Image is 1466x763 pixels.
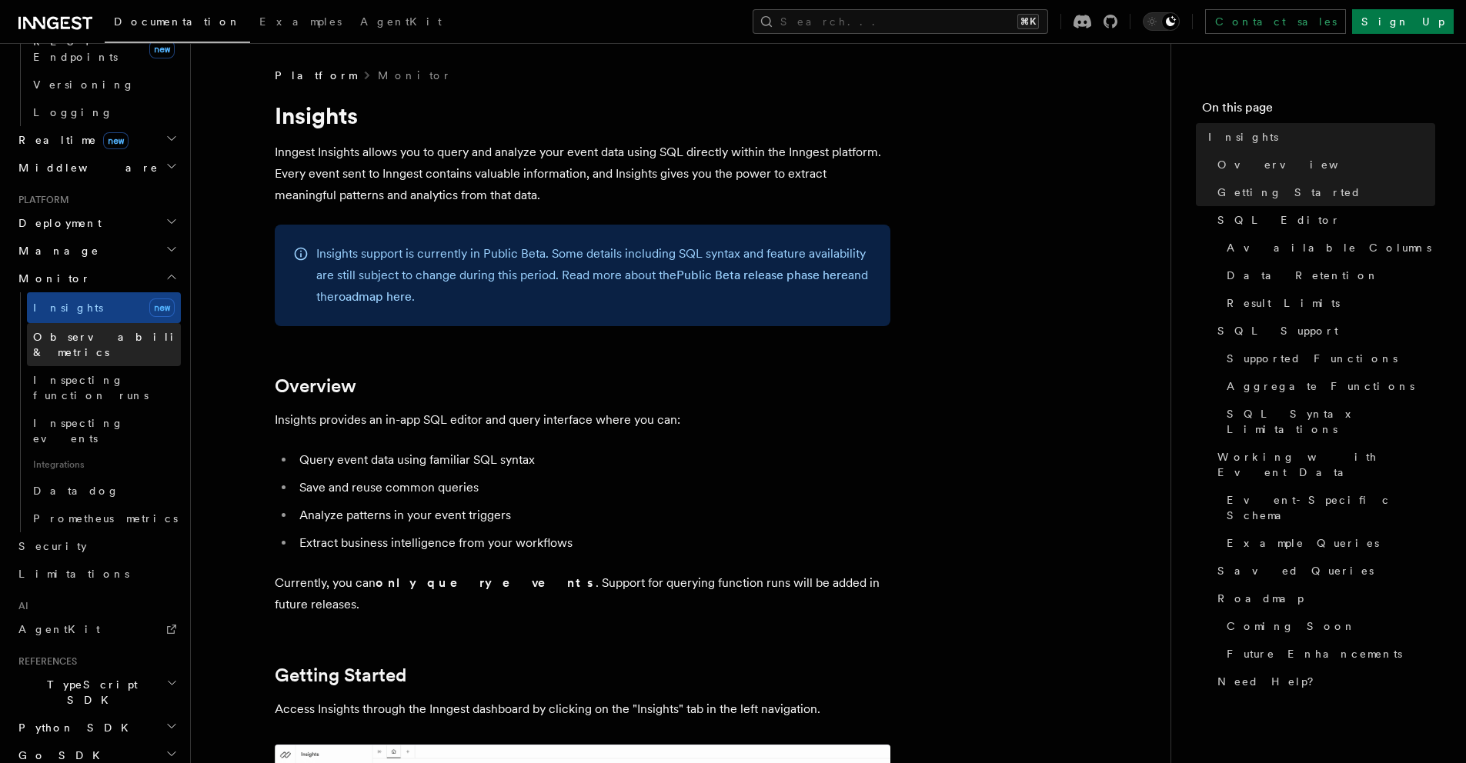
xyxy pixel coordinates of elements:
span: AI [12,600,28,612]
a: Roadmap [1211,585,1435,612]
strong: only query events [376,575,596,590]
a: Insightsnew [27,292,181,323]
p: Access Insights through the Inngest dashboard by clicking on the "Insights" tab in the left navig... [275,698,890,720]
a: Getting Started [1211,178,1435,206]
span: AgentKit [18,623,100,635]
a: Documentation [105,5,250,43]
a: Aggregate Functions [1221,372,1435,400]
span: Realtime [12,132,129,148]
span: AgentKit [360,15,442,28]
span: Available Columns [1227,240,1431,255]
a: Event-Specific Schema [1221,486,1435,529]
span: Need Help? [1217,674,1324,689]
span: SQL Support [1217,323,1338,338]
span: Coming Soon [1227,618,1356,634]
span: Python SDK [12,720,138,735]
span: new [149,40,175,58]
span: Aggregate Functions [1227,378,1414,394]
span: Supported Functions [1227,351,1398,366]
a: Example Queries [1221,529,1435,557]
button: Toggle dark mode [1143,12,1180,31]
li: Analyze patterns in your event triggers [295,505,890,526]
span: Example Queries [1227,535,1379,551]
li: Query event data using familiar SQL syntax [295,449,890,471]
span: Integrations [27,452,181,477]
span: Platform [12,194,69,206]
span: Inspecting events [33,417,124,445]
button: Monitor [12,265,181,292]
a: Working with Event Data [1211,443,1435,486]
a: Limitations [12,560,181,588]
span: Insights [33,302,103,314]
a: Result Limits [1221,289,1435,317]
span: Future Enhancements [1227,646,1402,661]
a: Public Beta release phase here [676,268,848,282]
a: roadmap here [334,289,412,304]
span: Observability & metrics [33,331,192,358]
span: Getting Started [1217,185,1361,200]
a: Prometheus metrics [27,505,181,532]
p: Insights support is currently in Public Beta. Some details including SQL syntax and feature avail... [316,243,872,308]
span: Security [18,540,87,552]
h4: On this page [1202,98,1435,123]
button: Search...⌘K [753,9,1048,34]
span: Go SDK [12,748,109,763]
a: Versioning [27,71,181,98]
div: Monitor [12,292,181,532]
p: Currently, you can . Support for querying function runs will be added in future releases. [275,572,890,615]
span: Inspecting function runs [33,374,149,401]
span: Insights [1208,129,1278,145]
span: Examples [259,15,342,28]
a: Examples [250,5,351,42]
span: Overview [1217,157,1376,172]
p: Insights provides an in-app SQL editor and query interface where you can: [275,409,890,431]
a: Inspecting function runs [27,366,181,409]
span: Manage [12,243,99,258]
a: Need Help? [1211,668,1435,695]
li: Extract business intelligence from your workflows [295,532,890,554]
a: Data Retention [1221,262,1435,289]
span: Documentation [114,15,241,28]
span: TypeScript SDK [12,677,166,708]
a: SQL Syntax Limitations [1221,400,1435,443]
a: Overview [1211,151,1435,178]
p: Inngest Insights allows you to query and analyze your event data using SQL directly within the In... [275,142,890,206]
span: Versioning [33,78,135,91]
h1: Insights [275,102,890,129]
span: Logging [33,106,113,118]
span: Middleware [12,160,159,175]
span: SQL Editor [1217,212,1341,228]
a: Future Enhancements [1221,640,1435,668]
button: Manage [12,237,181,265]
a: Logging [27,98,181,126]
button: TypeScript SDK [12,671,181,714]
button: Python SDK [12,714,181,741]
button: Deployment [12,209,181,237]
span: Monitor [12,271,91,286]
a: Supported Functions [1221,345,1435,372]
button: Middleware [12,154,181,182]
span: new [149,298,175,317]
span: Roadmap [1217,591,1304,606]
a: Saved Queries [1211,557,1435,585]
a: Monitor [378,68,451,83]
a: Inspecting events [27,409,181,452]
span: Prometheus metrics [33,512,178,525]
kbd: ⌘K [1017,14,1039,29]
a: Insights [1202,123,1435,151]
a: REST Endpointsnew [27,28,181,71]
span: Deployment [12,215,102,231]
a: Sign Up [1352,9,1454,34]
a: AgentKit [12,615,181,643]
a: SQL Editor [1211,206,1435,234]
span: Limitations [18,568,129,580]
span: new [103,132,129,149]
span: SQL Syntax Limitations [1227,406,1435,437]
a: SQL Support [1211,317,1435,345]
a: Getting Started [275,665,406,686]
span: References [12,655,77,668]
button: Realtimenew [12,126,181,154]
span: Result Limits [1227,295,1340,311]
a: Coming Soon [1221,612,1435,640]
a: AgentKit [351,5,451,42]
